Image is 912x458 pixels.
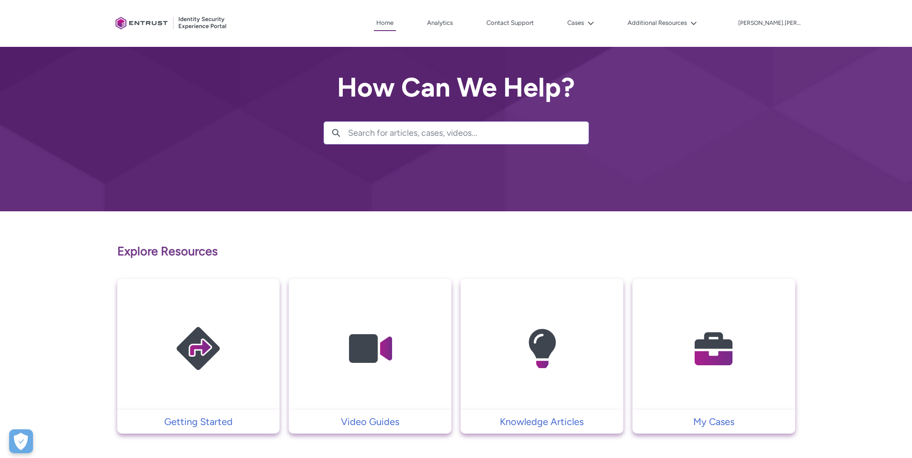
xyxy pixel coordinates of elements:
p: Getting Started [122,414,275,429]
input: Search for articles, cases, videos... [348,122,588,144]
a: Analytics, opens in new tab [425,16,455,30]
img: Knowledge Articles [496,297,587,400]
button: Cases [565,16,597,30]
a: Video Guides [289,414,451,429]
img: Getting Started [153,297,244,400]
p: Explore Resources [117,242,795,261]
a: Knowledge Articles [461,414,623,429]
p: Knowledge Articles [465,414,619,429]
button: Search [324,122,348,144]
a: Getting Started [117,414,280,429]
img: My Cases [668,297,759,400]
h2: How Can We Help? [324,73,589,102]
button: Open Preferences [9,429,33,453]
button: User Profile atharv.saxena [738,18,801,27]
div: Cookie Preferences [9,429,33,453]
p: Video Guides [293,414,447,429]
p: My Cases [637,414,790,429]
img: Video Guides [325,297,416,400]
a: My Cases [632,414,795,429]
button: Additional Resources [625,16,699,30]
a: Contact Support [484,16,536,30]
p: [PERSON_NAME].[PERSON_NAME] [738,20,800,27]
a: Home [374,16,396,31]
